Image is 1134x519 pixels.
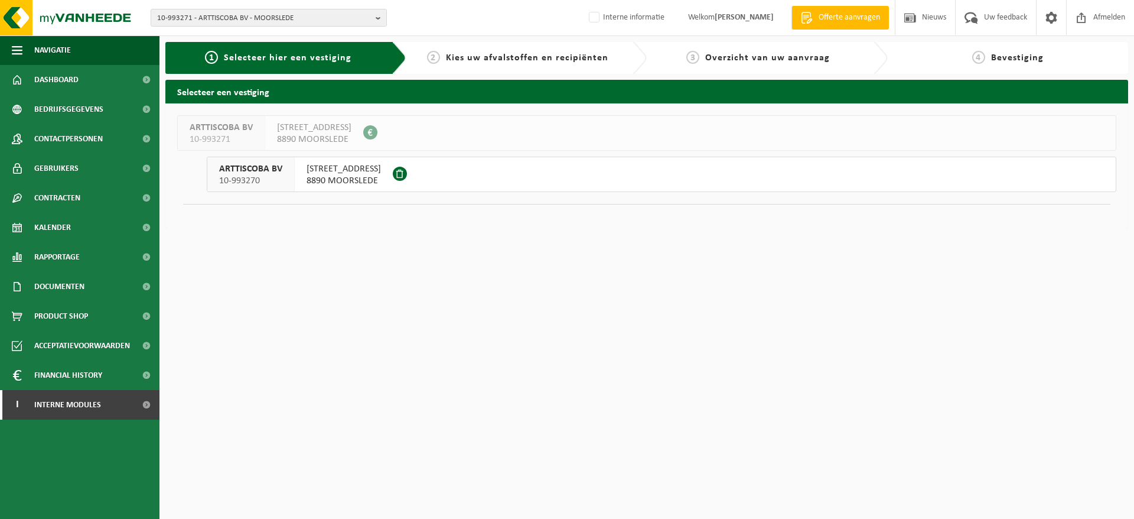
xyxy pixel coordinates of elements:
span: Navigatie [34,35,71,65]
a: Offerte aanvragen [791,6,889,30]
span: Bevestiging [991,53,1044,63]
h2: Selecteer een vestiging [165,80,1128,103]
span: Selecteer hier een vestiging [224,53,351,63]
span: ARTTISCOBA BV [219,163,282,175]
span: Acceptatievoorwaarden [34,331,130,361]
span: I [12,390,22,420]
span: 10-993271 [190,134,253,145]
span: Financial History [34,361,102,390]
span: Dashboard [34,65,79,95]
label: Interne informatie [586,9,664,27]
span: ARTTISCOBA BV [190,122,253,134]
span: Contracten [34,183,80,213]
button: 10-993271 - ARTTISCOBA BV - MOORSLEDE [151,9,387,27]
span: 2 [427,51,440,64]
span: Offerte aanvragen [816,12,883,24]
span: Gebruikers [34,154,79,183]
strong: [PERSON_NAME] [715,13,774,22]
span: [STREET_ADDRESS] [277,122,351,134]
span: Contactpersonen [34,124,103,154]
span: 8890 MOORSLEDE [277,134,351,145]
span: Overzicht van uw aanvraag [705,53,830,63]
span: 4 [972,51,985,64]
span: Bedrijfsgegevens [34,95,103,124]
span: 10-993270 [219,175,282,187]
span: 1 [205,51,218,64]
span: 3 [686,51,699,64]
button: ARTTISCOBA BV 10-993270 [STREET_ADDRESS]8890 MOORSLEDE [207,157,1116,192]
span: Product Shop [34,301,88,331]
span: [STREET_ADDRESS] [307,163,381,175]
span: Kies uw afvalstoffen en recipiënten [446,53,608,63]
span: 8890 MOORSLEDE [307,175,381,187]
span: Rapportage [34,242,80,272]
span: Documenten [34,272,84,301]
span: Kalender [34,213,71,242]
span: Interne modules [34,390,101,420]
span: 10-993271 - ARTTISCOBA BV - MOORSLEDE [157,9,371,27]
